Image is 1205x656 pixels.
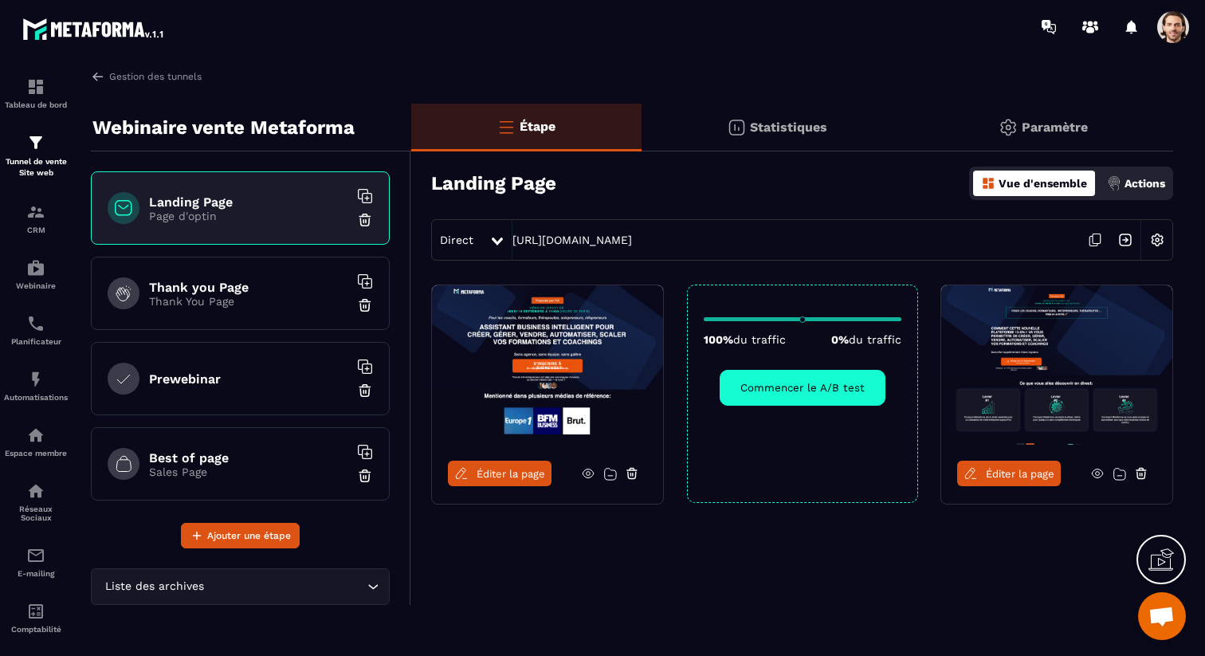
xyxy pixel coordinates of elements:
p: Comptabilité [4,625,68,634]
div: Search for option [91,568,390,605]
a: automationsautomationsWebinaire [4,246,68,302]
img: trash [357,383,373,399]
img: actions.d6e523a2.png [1107,176,1121,191]
h6: Best of page [149,450,348,465]
p: Espace membre [4,449,68,458]
a: Gestion des tunnels [91,69,202,84]
span: Éditer la page [986,468,1054,480]
p: Étape [520,119,555,134]
img: image [941,285,1172,445]
button: Ajouter une étape [181,523,300,548]
a: automationsautomationsAutomatisations [4,358,68,414]
img: formation [26,133,45,152]
h3: Landing Page [431,172,556,194]
img: image [432,285,663,445]
span: du traffic [849,333,901,346]
div: Ouvrir le chat [1138,592,1186,640]
a: formationformationCRM [4,191,68,246]
p: Actions [1125,177,1165,190]
img: trash [357,297,373,313]
span: du traffic [733,333,786,346]
img: setting-gr.5f69749f.svg [999,118,1018,137]
h6: Thank you Page [149,280,348,295]
img: dashboard-orange.40269519.svg [981,176,995,191]
input: Search for option [207,578,363,595]
a: emailemailE-mailing [4,534,68,590]
span: Liste des archives [101,578,207,595]
img: arrow-next.bcc2205e.svg [1110,225,1140,255]
p: 0% [831,333,901,346]
img: automations [26,258,45,277]
button: Commencer le A/B test [720,370,885,406]
img: formation [26,202,45,222]
img: social-network [26,481,45,501]
a: accountantaccountantComptabilité [4,590,68,646]
a: [URL][DOMAIN_NAME] [512,234,632,246]
p: E-mailing [4,569,68,578]
img: formation [26,77,45,96]
p: Réseaux Sociaux [4,505,68,522]
a: formationformationTableau de bord [4,65,68,121]
p: Tunnel de vente Site web [4,156,68,179]
p: Paramètre [1022,120,1088,135]
img: accountant [26,602,45,621]
img: stats.20deebd0.svg [727,118,746,137]
p: Automatisations [4,393,68,402]
img: email [26,546,45,565]
p: Planificateur [4,337,68,346]
img: automations [26,370,45,389]
p: CRM [4,226,68,234]
img: automations [26,426,45,445]
h6: Prewebinar [149,371,348,387]
img: logo [22,14,166,43]
img: scheduler [26,314,45,333]
span: Éditer la page [477,468,545,480]
a: Éditer la page [957,461,1061,486]
p: Page d'optin [149,210,348,222]
p: 100% [704,333,786,346]
a: automationsautomationsEspace membre [4,414,68,469]
span: Ajouter une étape [207,528,291,544]
img: trash [357,468,373,484]
h6: Landing Page [149,194,348,210]
a: social-networksocial-networkRéseaux Sociaux [4,469,68,534]
p: Statistiques [750,120,827,135]
a: schedulerschedulerPlanificateur [4,302,68,358]
p: Tableau de bord [4,100,68,109]
img: setting-w.858f3a88.svg [1142,225,1172,255]
p: Sales Page [149,465,348,478]
a: Éditer la page [448,461,551,486]
p: Thank You Page [149,295,348,308]
a: formationformationTunnel de vente Site web [4,121,68,191]
img: trash [357,212,373,228]
p: Webinaire vente Metaforma [92,112,355,143]
img: arrow [91,69,105,84]
span: Direct [440,234,473,246]
p: Webinaire [4,281,68,290]
p: Vue d'ensemble [999,177,1087,190]
img: bars-o.4a397970.svg [497,117,516,136]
